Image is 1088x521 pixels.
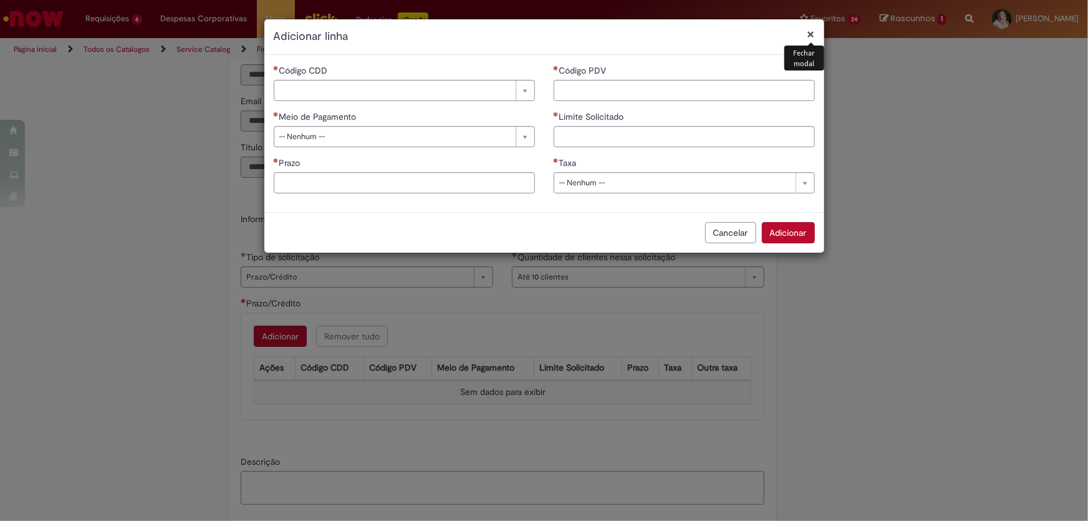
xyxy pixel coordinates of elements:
[705,222,756,243] button: Cancelar
[807,27,815,41] button: Fechar modal
[279,111,359,122] span: Meio de Pagamento
[559,111,627,122] span: Limite Solicitado
[784,46,824,71] div: Fechar modal
[554,66,559,71] span: Necessários
[554,112,559,117] span: Necessários
[279,127,509,147] span: -- Nenhum --
[274,29,815,45] h2: Adicionar linha
[274,112,279,117] span: Necessários
[559,173,789,193] span: -- Nenhum --
[279,157,303,168] span: Prazo
[274,172,535,193] input: Prazo
[274,66,279,71] span: Necessários
[559,157,579,168] span: Taxa
[279,65,330,76] span: Necessários - Código CDD
[274,80,535,101] a: Limpar campo Código CDD
[274,158,279,163] span: Necessários
[554,126,815,147] input: Limite Solicitado
[559,65,609,76] span: Código PDV
[554,158,559,163] span: Necessários
[762,222,815,243] button: Adicionar
[554,80,815,101] input: Código PDV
